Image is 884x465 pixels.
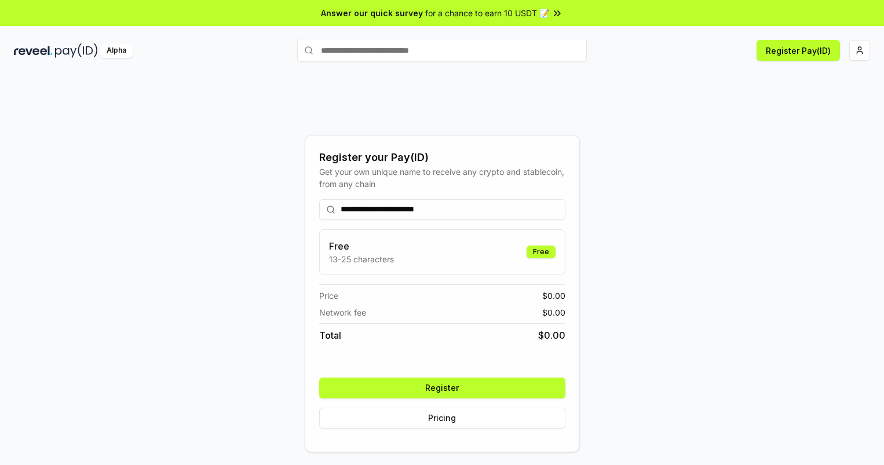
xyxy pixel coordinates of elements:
[319,378,565,398] button: Register
[542,290,565,302] span: $ 0.00
[321,7,423,19] span: Answer our quick survey
[100,43,133,58] div: Alpha
[319,408,565,429] button: Pricing
[538,328,565,342] span: $ 0.00
[542,306,565,318] span: $ 0.00
[319,328,341,342] span: Total
[319,166,565,190] div: Get your own unique name to receive any crypto and stablecoin, from any chain
[55,43,98,58] img: pay_id
[527,246,556,258] div: Free
[757,40,840,61] button: Register Pay(ID)
[319,149,565,166] div: Register your Pay(ID)
[319,306,366,318] span: Network fee
[319,290,338,302] span: Price
[425,7,549,19] span: for a chance to earn 10 USDT 📝
[14,43,53,58] img: reveel_dark
[329,253,394,265] p: 13-25 characters
[329,239,394,253] h3: Free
